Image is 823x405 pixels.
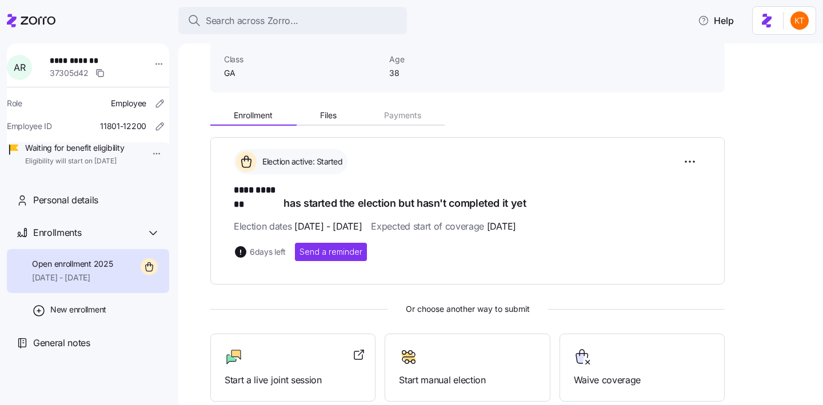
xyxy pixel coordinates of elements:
[574,373,710,387] span: Waive coverage
[698,14,734,27] span: Help
[320,111,337,119] span: Files
[111,98,146,109] span: Employee
[50,304,106,315] span: New enrollment
[206,14,298,28] span: Search across Zorro...
[224,67,380,79] span: GA
[371,219,516,234] span: Expected start of coverage
[389,54,504,65] span: Age
[33,336,90,350] span: General notes
[234,111,273,119] span: Enrollment
[32,272,113,283] span: [DATE] - [DATE]
[210,303,725,315] span: Or choose another way to submit
[224,54,380,65] span: Class
[32,258,113,270] span: Open enrollment 2025
[234,219,362,234] span: Election dates
[259,156,342,167] span: Election active: Started
[100,121,146,132] span: 11801-12200
[7,98,22,109] span: Role
[7,121,52,132] span: Employee ID
[295,243,367,261] button: Send a reminder
[689,9,743,32] button: Help
[225,373,361,387] span: Start a live joint session
[384,111,421,119] span: Payments
[25,157,124,166] span: Eligibility will start on [DATE]
[790,11,809,30] img: aad2ddc74cf02b1998d54877cdc71599
[33,193,98,207] span: Personal details
[178,7,407,34] button: Search across Zorro...
[33,226,81,240] span: Enrollments
[250,246,286,258] span: 6 days left
[50,67,89,79] span: 37305d42
[487,219,516,234] span: [DATE]
[294,219,362,234] span: [DATE] - [DATE]
[389,67,504,79] span: 38
[234,183,701,210] h1: has started the election but hasn't completed it yet
[299,246,362,258] span: Send a reminder
[25,142,124,154] span: Waiting for benefit eligibility
[14,63,25,72] span: A R
[399,373,536,387] span: Start manual election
